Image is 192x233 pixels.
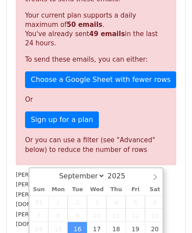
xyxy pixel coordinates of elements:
input: Year [105,172,137,180]
strong: 49 emails [89,30,125,38]
span: September 3, 2025 [87,196,106,209]
strong: 50 emails [67,21,102,29]
span: September 12, 2025 [126,209,145,222]
span: September 10, 2025 [87,209,106,222]
span: Wed [87,187,106,192]
span: September 7, 2025 [29,209,49,222]
span: Tue [68,187,87,192]
p: To send these emails, you can either: [25,55,167,64]
span: Sat [145,187,164,192]
p: Your current plan supports a daily maximum of . You've already sent in the last 24 hours. [25,11,167,48]
span: September 2, 2025 [68,196,87,209]
span: Thu [106,187,126,192]
a: Choose a Google Sheet with fewer rows [25,71,176,88]
span: August 31, 2025 [29,196,49,209]
span: September 1, 2025 [48,196,68,209]
span: September 8, 2025 [48,209,68,222]
p: Or [25,95,167,104]
span: September 6, 2025 [145,196,164,209]
span: September 4, 2025 [106,196,126,209]
iframe: Chat Widget [148,191,192,233]
span: Sun [29,187,49,192]
span: Fri [126,187,145,192]
span: Mon [48,187,68,192]
span: September 9, 2025 [68,209,87,222]
span: September 13, 2025 [145,209,164,222]
small: [PERSON_NAME][EMAIL_ADDRESS][PERSON_NAME][DOMAIN_NAME] [16,191,160,208]
span: September 5, 2025 [126,196,145,209]
small: [PERSON_NAME][EMAIL_ADDRESS][PERSON_NAME][PERSON_NAME][DOMAIN_NAME] [16,171,160,188]
small: [PERSON_NAME][EMAIL_ADDRESS][PERSON_NAME][DOMAIN_NAME] [16,211,160,228]
span: September 11, 2025 [106,209,126,222]
div: Or you can use a filter (see "Advanced" below) to reduce the number of rows [25,135,167,155]
a: Sign up for a plan [25,111,99,128]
